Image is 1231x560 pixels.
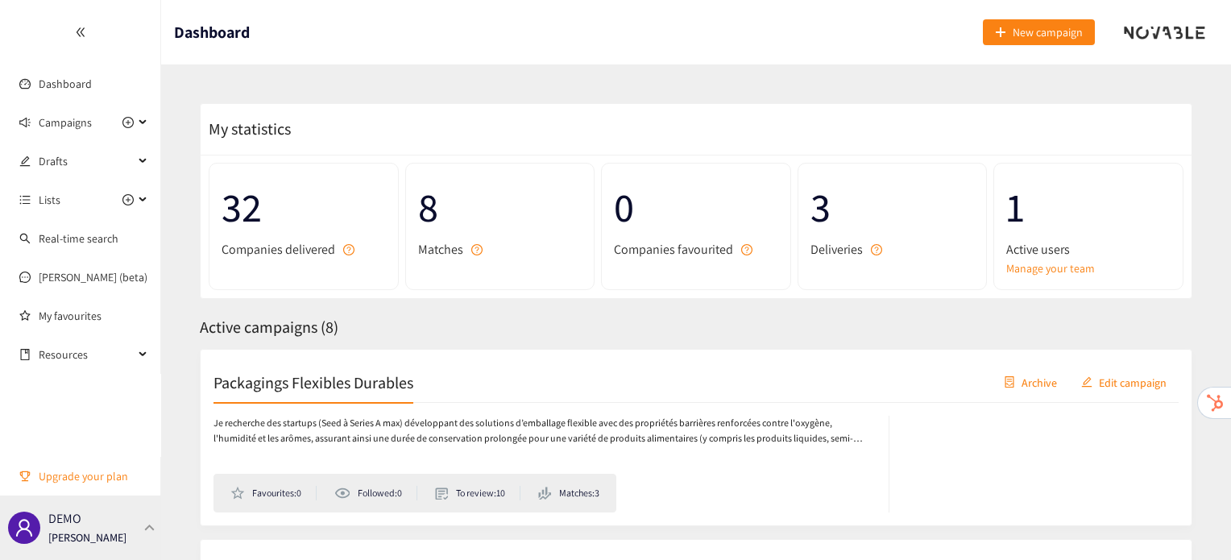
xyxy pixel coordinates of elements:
[614,239,733,259] span: Companies favourited
[75,27,86,38] span: double-left
[19,156,31,167] span: edit
[122,117,134,128] span: plus-circle
[19,117,31,128] span: sound
[201,118,291,139] span: My statistics
[213,416,872,446] p: Je recherche des startups (Seed à Series A max) développant des solutions d’emballage flexible av...
[39,270,147,284] a: [PERSON_NAME] (beta)
[418,176,582,239] span: 8
[39,231,118,246] a: Real-time search
[1099,373,1167,391] span: Edit campaign
[222,239,335,259] span: Companies delivered
[1081,376,1092,389] span: edit
[1006,176,1171,239] span: 1
[983,19,1095,45] button: plusNew campaign
[39,300,148,332] a: My favourites
[538,486,599,500] li: Matches: 3
[19,471,31,482] span: trophy
[48,529,126,546] p: [PERSON_NAME]
[334,486,417,500] li: Followed: 0
[418,239,463,259] span: Matches
[1069,369,1179,395] button: editEdit campaign
[1022,373,1057,391] span: Archive
[39,338,134,371] span: Resources
[15,518,34,537] span: user
[19,194,31,205] span: unordered-list
[614,176,778,239] span: 0
[1004,376,1015,389] span: container
[995,27,1006,39] span: plus
[39,106,92,139] span: Campaigns
[871,244,882,255] span: question-circle
[435,486,520,500] li: To review: 10
[230,486,317,500] li: Favourites: 0
[1006,259,1171,277] a: Manage your team
[39,460,148,492] span: Upgrade your plan
[471,244,483,255] span: question-circle
[343,244,354,255] span: question-circle
[39,145,134,177] span: Drafts
[1006,239,1070,259] span: Active users
[810,239,863,259] span: Deliveries
[122,194,134,205] span: plus-circle
[48,508,81,529] p: DEMO
[1013,23,1083,41] span: New campaign
[741,244,752,255] span: question-circle
[992,369,1069,395] button: containerArchive
[810,176,975,239] span: 3
[19,349,31,360] span: book
[39,184,60,216] span: Lists
[200,349,1192,526] a: Packagings Flexibles DurablescontainerArchiveeditEdit campaignJe recherche des startups (Seed à S...
[1150,483,1231,560] iframe: Chat Widget
[222,176,386,239] span: 32
[39,77,92,91] a: Dashboard
[213,371,413,393] h2: Packagings Flexibles Durables
[200,317,338,338] span: Active campaigns ( 8 )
